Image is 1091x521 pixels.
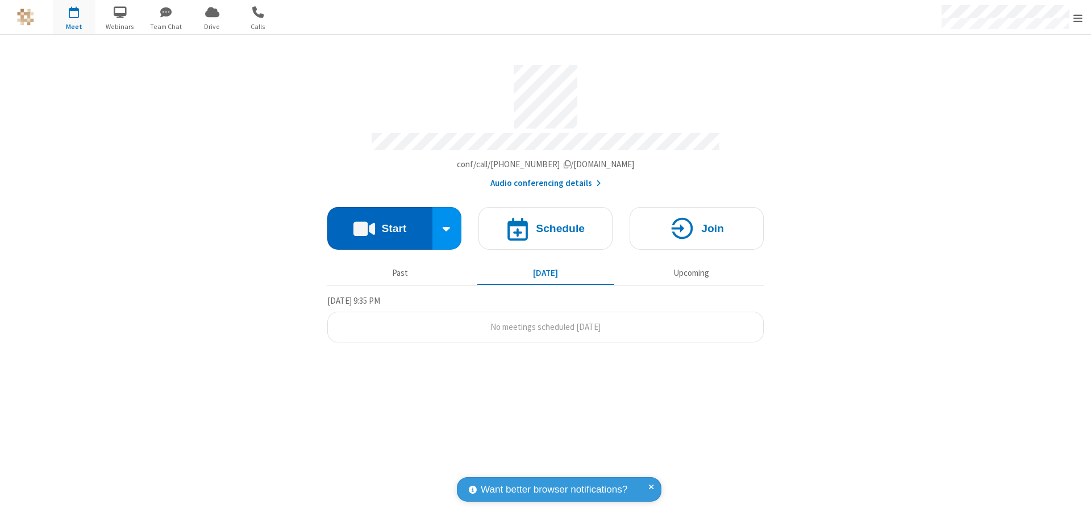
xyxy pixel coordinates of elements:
[490,177,601,190] button: Audio conferencing details
[478,207,613,250] button: Schedule
[327,207,432,250] button: Start
[191,22,234,32] span: Drive
[481,482,627,497] span: Want better browser notifications?
[536,223,585,234] h4: Schedule
[327,56,764,190] section: Account details
[327,295,380,306] span: [DATE] 9:35 PM
[623,262,760,284] button: Upcoming
[490,321,601,332] span: No meetings scheduled [DATE]
[327,294,764,343] section: Today's Meetings
[99,22,141,32] span: Webinars
[630,207,764,250] button: Join
[53,22,95,32] span: Meet
[457,158,635,171] button: Copy my meeting room linkCopy my meeting room link
[701,223,724,234] h4: Join
[381,223,406,234] h4: Start
[237,22,280,32] span: Calls
[432,207,462,250] div: Start conference options
[477,262,614,284] button: [DATE]
[145,22,188,32] span: Team Chat
[332,262,469,284] button: Past
[17,9,34,26] img: QA Selenium DO NOT DELETE OR CHANGE
[457,159,635,169] span: Copy my meeting room link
